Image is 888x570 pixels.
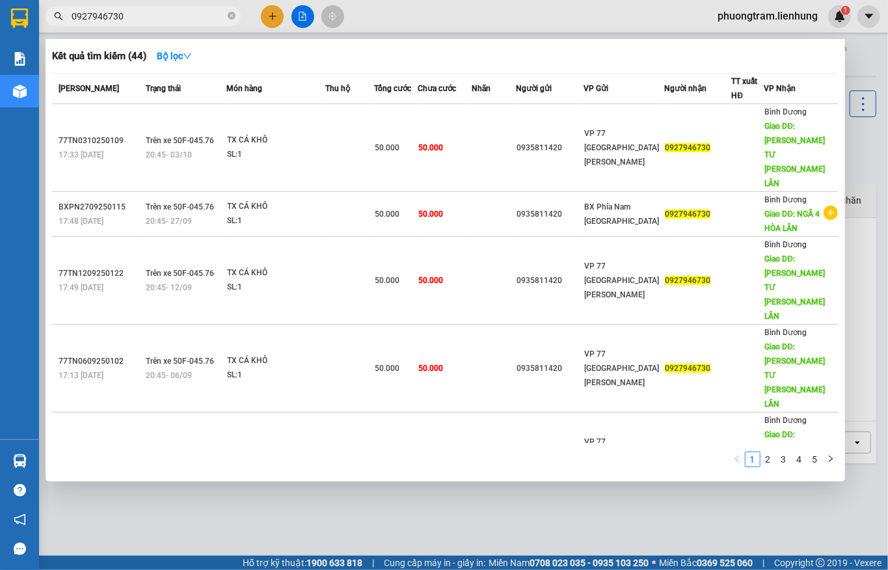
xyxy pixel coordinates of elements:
span: right [827,455,835,463]
div: BXPN2709250115 [59,200,142,214]
span: 17:49 [DATE] [59,283,103,292]
span: Bình Dương [764,328,807,337]
span: 20:45 - 03/10 [146,150,192,159]
div: 0935811420 [517,208,582,221]
span: Chưa cước [418,84,456,93]
span: message [14,543,26,555]
div: SL: 1 [227,148,325,162]
span: Trên xe 50F-045.76 [146,202,214,211]
button: Bộ lọcdown [146,46,202,66]
div: 77TN0609250102 [59,355,142,368]
span: 20:45 - 27/09 [146,217,192,226]
span: 50.000 [418,210,443,219]
span: VP 77 [GEOGRAPHIC_DATA][PERSON_NAME] [584,437,659,475]
button: left [729,452,745,467]
span: 20:45 - 06/09 [146,371,192,380]
span: 50.000 [418,276,443,285]
li: 3 [776,452,792,467]
div: TX CÁ KHÔ [227,200,325,214]
div: TX CÁ KHÔ [227,266,325,280]
input: Tìm tên, số ĐT hoặc mã đơn [72,9,225,23]
span: 50.000 [375,143,399,152]
img: warehouse-icon [13,85,27,98]
span: 0927946730 [665,276,710,285]
span: VP 77 [GEOGRAPHIC_DATA][PERSON_NAME] [584,129,659,167]
span: Giao DĐ: [PERSON_NAME] TƯ [PERSON_NAME] LÂN [764,342,825,409]
span: VP Nhận [764,84,796,93]
span: 0927946730 [665,210,710,219]
span: 20:45 - 12/09 [146,283,192,292]
div: 77TN0310250109 [59,134,142,148]
span: down [183,51,192,61]
span: Bình Dương [764,416,807,425]
span: VP 77 [GEOGRAPHIC_DATA][PERSON_NAME] [584,262,659,299]
span: Món hàng [226,84,262,93]
div: TX CÁ KHÔ [227,133,325,148]
span: VP Gửi [584,84,608,93]
h3: Kết quả tìm kiếm ( 44 ) [52,49,146,63]
span: 50.000 [418,143,443,152]
span: search [54,12,63,21]
span: 0927946730 [665,143,710,152]
div: 0935811420 [517,274,582,288]
button: right [823,452,839,467]
div: SL: 1 [227,280,325,295]
span: Trên xe 50F-045.76 [146,357,214,366]
div: TX CÁ KHÔ [227,354,325,368]
span: Nhãn [472,84,491,93]
img: warehouse-icon [13,454,27,468]
span: left [733,455,741,463]
span: Giao DĐ: NGÃ 4 HÒA LÂN [764,210,820,233]
span: 17:13 [DATE] [59,371,103,380]
li: 4 [792,452,807,467]
img: logo-vxr [11,8,28,28]
span: 50.000 [375,276,399,285]
li: 2 [760,452,776,467]
a: 1 [746,452,760,467]
strong: Bộ lọc [157,51,192,61]
span: Thu hộ [325,84,350,93]
a: 5 [808,452,822,467]
div: SL: 1 [227,214,325,228]
span: 50.000 [375,364,399,373]
span: [PERSON_NAME] [59,84,119,93]
span: Trạng thái [146,84,181,93]
span: TT xuất HĐ [731,77,757,100]
span: Tổng cước [374,84,411,93]
span: VP 77 [GEOGRAPHIC_DATA][PERSON_NAME] [584,349,659,387]
span: Trên xe 50F-045.76 [146,136,214,145]
span: 0927946730 [665,364,710,373]
span: 50.000 [418,364,443,373]
a: 2 [761,452,775,467]
a: 4 [792,452,807,467]
span: 17:33 [DATE] [59,150,103,159]
span: Người gửi [516,84,552,93]
span: BX Phía Nam [GEOGRAPHIC_DATA] [584,202,659,226]
div: 0935811420 [517,141,582,155]
span: 50.000 [375,210,399,219]
li: 1 [745,452,760,467]
span: Bình Dương [764,195,807,204]
div: SL: 1 [227,368,325,383]
span: Bình Dương [764,240,807,249]
span: question-circle [14,484,26,496]
span: notification [14,513,26,526]
div: TX CÁ KHÔ [227,442,325,456]
div: 77TN3008250154 [59,442,142,456]
span: close-circle [228,12,235,20]
span: plus-circle [824,206,838,220]
span: Trên xe 50F-045.76 [146,269,214,278]
div: 77TN1209250122 [59,267,142,280]
span: Giao DĐ: [PERSON_NAME] TƯ [PERSON_NAME] LÂN [764,122,825,188]
span: Giao DĐ: [PERSON_NAME] TƯ [PERSON_NAME] LÂN [764,254,825,321]
li: Next Page [823,452,839,467]
span: Người nhận [664,84,706,93]
img: solution-icon [13,52,27,66]
li: Previous Page [729,452,745,467]
div: 0935811420 [517,362,582,375]
li: 5 [807,452,823,467]
span: Bình Dương [764,107,807,116]
span: 17:48 [DATE] [59,217,103,226]
span: Giao DĐ: [PERSON_NAME] TƯ [PERSON_NAME] LÂN [764,430,825,496]
a: 3 [777,452,791,467]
